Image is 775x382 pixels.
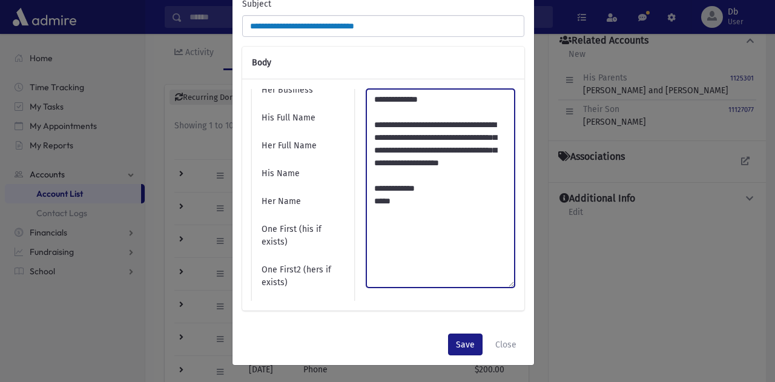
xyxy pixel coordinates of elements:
[252,216,354,256] button: One First (his if exists)
[252,160,354,188] button: His Name
[252,132,354,160] button: Her Full Name
[252,256,354,297] button: One First2 (hers if exists)
[252,104,354,132] button: His Full Name
[242,47,524,79] div: Body
[252,297,354,324] button: Doc Qty
[252,188,354,216] button: Her Name
[487,334,524,355] button: Close
[448,334,483,355] button: Save
[252,76,354,104] button: Her Business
